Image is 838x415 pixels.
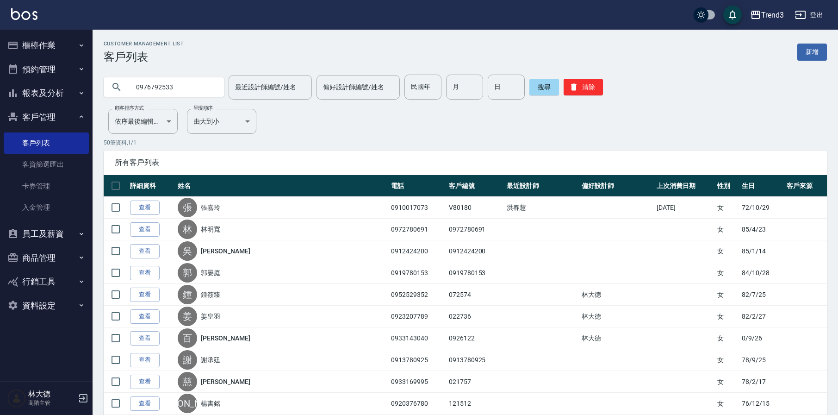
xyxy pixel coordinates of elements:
[389,393,447,415] td: 0920376780
[447,393,504,415] td: 121512
[389,371,447,393] td: 0933169995
[739,240,784,262] td: 85/1/14
[4,270,89,294] button: 行銷工具
[4,246,89,270] button: 商品管理
[178,394,197,413] div: [PERSON_NAME]
[201,290,220,299] a: 鍾筱臻
[389,327,447,349] td: 0933143040
[579,284,654,306] td: 林大德
[504,197,579,219] td: 洪春慧
[4,176,89,197] a: 卡券管理
[389,240,447,262] td: 0912424200
[115,105,144,112] label: 顧客排序方式
[178,328,197,348] div: 百
[130,331,160,346] a: 查看
[128,175,175,197] th: 詳細資料
[178,220,197,239] div: 林
[579,175,654,197] th: 偏好設計師
[11,8,37,20] img: Logo
[201,377,250,386] a: [PERSON_NAME]
[723,6,742,24] button: save
[447,197,504,219] td: V80180
[178,241,197,261] div: 吳
[791,6,827,24] button: 登出
[447,175,504,197] th: 客戶編號
[389,197,447,219] td: 0910017073
[746,6,788,25] button: Trend3
[715,240,739,262] td: 女
[389,219,447,240] td: 0972780691
[579,306,654,327] td: 林大德
[447,327,504,349] td: 0926122
[201,399,220,408] a: 楊書銘
[178,307,197,326] div: 姜
[715,175,739,197] th: 性別
[715,327,739,349] td: 女
[389,306,447,327] td: 0923207789
[739,306,784,327] td: 82/2/27
[389,284,447,306] td: 0952529352
[130,75,217,100] input: 搜尋關鍵字
[447,284,504,306] td: 072574
[4,294,89,318] button: 資料設定
[529,79,559,95] button: 搜尋
[201,225,220,234] a: 林明寬
[130,396,160,411] a: 查看
[739,393,784,415] td: 76/12/15
[447,219,504,240] td: 0972780691
[564,79,603,95] button: 清除
[389,175,447,197] th: 電話
[201,268,220,277] a: 郭晏庭
[739,371,784,393] td: 78/2/17
[178,372,197,391] div: 慈
[201,203,220,212] a: 張嘉玲
[130,288,160,302] a: 查看
[784,175,827,197] th: 客戶來源
[130,244,160,258] a: 查看
[4,197,89,218] a: 入金管理
[797,44,827,61] a: 新增
[175,175,389,197] th: 姓名
[504,175,579,197] th: 最近設計師
[201,333,250,343] a: [PERSON_NAME]
[761,9,784,21] div: Trend3
[28,390,75,399] h5: 林大德
[739,219,784,240] td: 85/4/23
[178,350,197,370] div: 謝
[715,306,739,327] td: 女
[4,154,89,175] a: 客資篩選匯出
[579,327,654,349] td: 林大德
[178,198,197,217] div: 張
[715,349,739,371] td: 女
[115,158,816,167] span: 所有客戶列表
[130,201,160,215] a: 查看
[739,197,784,219] td: 72/10/29
[104,138,827,147] p: 50 筆資料, 1 / 1
[715,197,739,219] td: 女
[389,349,447,371] td: 0913780925
[130,309,160,324] a: 查看
[715,219,739,240] td: 女
[715,371,739,393] td: 女
[715,262,739,284] td: 女
[715,284,739,306] td: 女
[654,175,715,197] th: 上次消費日期
[447,371,504,393] td: 021757
[4,57,89,82] button: 預約管理
[4,105,89,129] button: 客戶管理
[389,262,447,284] td: 0919780153
[4,132,89,154] a: 客戶列表
[739,349,784,371] td: 78/9/25
[4,33,89,57] button: 櫃檯作業
[715,393,739,415] td: 女
[104,50,184,63] h3: 客戶列表
[193,105,213,112] label: 呈現順序
[178,285,197,304] div: 鍾
[108,109,178,134] div: 依序最後編輯時間
[7,389,26,408] img: Person
[130,266,160,280] a: 查看
[130,353,160,367] a: 查看
[654,197,715,219] td: [DATE]
[4,81,89,105] button: 報表及分析
[4,222,89,246] button: 員工及薪資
